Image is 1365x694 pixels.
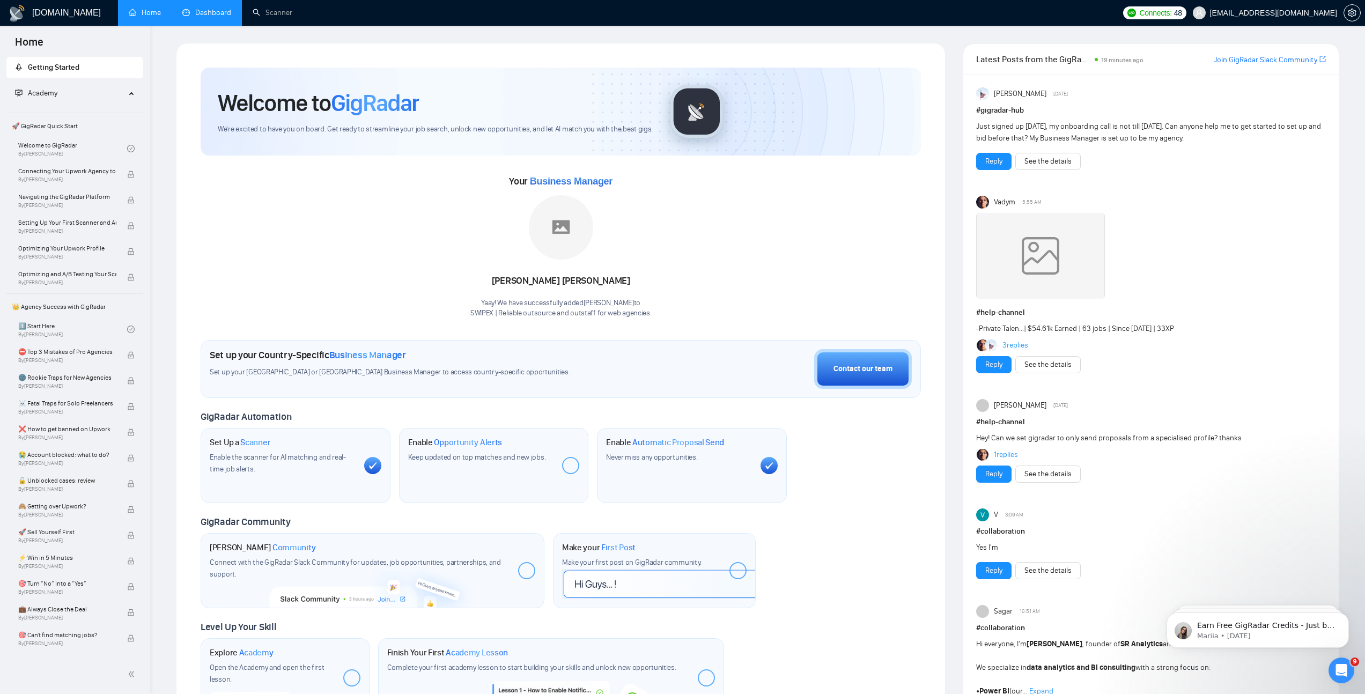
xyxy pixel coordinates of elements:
[976,466,1012,483] button: Reply
[562,558,702,567] span: Make your first post on GigRadar community.
[976,105,1326,116] h1: # gigradar-hub
[15,88,57,98] span: Academy
[814,349,912,389] button: Contact our team
[976,213,1105,299] img: weqQh+iSagEgQAAAABJRU5ErkJggg==
[8,296,142,318] span: 👑 Agency Success with GigRadar
[270,558,475,608] img: slackcommunity-bg.png
[128,669,138,680] span: double-left
[8,115,142,137] span: 🚀 GigRadar Quick Start
[1020,607,1040,616] span: 10:51 AM
[18,604,116,615] span: 💼 Always Close the Deal
[976,433,1242,442] span: Hey! Can we set gigradar to only send proposals from a specialised profile? thanks
[1344,9,1360,17] span: setting
[434,437,502,448] span: Opportunity Alerts
[994,606,1013,617] span: Sagar
[985,359,1002,371] a: Reply
[1002,340,1028,351] a: 3replies
[18,563,116,570] span: By [PERSON_NAME]
[1120,639,1163,648] strong: SR Analytics
[1024,565,1072,577] a: See the details
[18,578,116,589] span: 🎯 Turn “No” into a “Yes”
[1319,54,1326,64] a: export
[127,248,135,255] span: lock
[1005,510,1023,520] span: 3:09 AM
[529,195,593,260] img: placeholder.png
[18,615,116,621] span: By [PERSON_NAME]
[182,8,231,17] a: dashboardDashboard
[985,156,1002,167] a: Reply
[210,453,346,474] span: Enable the scanner for AI matching and real-time job alerts.
[994,509,998,521] span: V
[408,453,546,462] span: Keep updated on top matches and new jobs.
[1022,197,1042,207] span: 5:55 AM
[210,349,406,361] h1: Set up your Country-Specific
[18,318,127,341] a: 1️⃣ Start HereBy[PERSON_NAME]
[985,468,1002,480] a: Reply
[1101,56,1143,64] span: 19 minutes ago
[129,8,161,17] a: homeHome
[201,516,291,528] span: GigRadar Community
[210,437,270,448] h1: Set Up a
[1053,401,1068,410] span: [DATE]
[127,557,135,565] span: lock
[1024,156,1072,167] a: See the details
[218,124,653,135] span: We're excited to have you on board. Get ready to streamline your job search, unlock new opportuni...
[18,357,116,364] span: By [PERSON_NAME]
[387,663,676,672] span: Complete your first academy lesson to start building your skills and unlock new opportunities.
[210,647,274,658] h1: Explore
[1139,7,1171,19] span: Connects:
[976,307,1326,319] h1: # help-channel
[976,324,1174,333] span: - | $54.61k Earned | 63 jobs | Since [DATE] | 33XP
[976,356,1012,373] button: Reply
[127,634,135,642] span: lock
[18,449,116,460] span: 😭 Account blocked: what to do?
[127,454,135,462] span: lock
[18,537,116,544] span: By [PERSON_NAME]
[1329,658,1354,683] iframe: Intercom live chat
[985,339,997,351] img: Anisuzzaman Khan
[18,166,116,176] span: Connecting Your Upwork Agency to GigRadar
[1015,356,1081,373] button: See the details
[210,663,324,684] span: Open the Academy and open the first lesson.
[470,272,652,290] div: [PERSON_NAME] [PERSON_NAME]
[127,429,135,436] span: lock
[976,53,1091,66] span: Latest Posts from the GigRadar Community
[18,137,127,160] a: Welcome to GigRadarBy[PERSON_NAME]
[408,437,503,448] h1: Enable
[606,437,724,448] h1: Enable
[976,416,1326,428] h1: # help-channel
[18,424,116,434] span: ❌ How to get banned on Upwork
[331,88,419,117] span: GigRadar
[18,630,116,640] span: 🎯 Can't find matching jobs?
[1027,663,1135,672] strong: data analytics and BI consulting
[670,85,724,138] img: gigradar-logo.png
[18,269,116,279] span: Optimizing and A/B Testing Your Scanner for Better Results
[127,222,135,230] span: lock
[1174,7,1182,19] span: 48
[18,228,116,234] span: By [PERSON_NAME]
[127,506,135,513] span: lock
[18,501,116,512] span: 🙈 Getting over Upwork?
[606,453,697,462] span: Never miss any opportunities.
[18,527,116,537] span: 🚀 Sell Yourself First
[18,589,116,595] span: By [PERSON_NAME]
[976,562,1012,579] button: Reply
[976,622,1326,634] h1: # collaboration
[976,196,989,209] img: Vadym
[18,398,116,409] span: ☠️ Fatal Traps for Solo Freelancers
[1015,466,1081,483] button: See the details
[127,531,135,539] span: lock
[1053,89,1068,99] span: [DATE]
[127,377,135,385] span: lock
[18,434,116,441] span: By [PERSON_NAME]
[239,647,274,658] span: Academy
[994,88,1046,100] span: [PERSON_NAME]
[1319,55,1326,63] span: export
[18,640,116,647] span: By [PERSON_NAME]
[1024,468,1072,480] a: See the details
[1150,590,1365,665] iframe: Intercom notifications message
[1015,153,1081,170] button: See the details
[976,543,998,552] span: Yes I'm
[18,202,116,209] span: By [PERSON_NAME]
[976,508,989,521] img: V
